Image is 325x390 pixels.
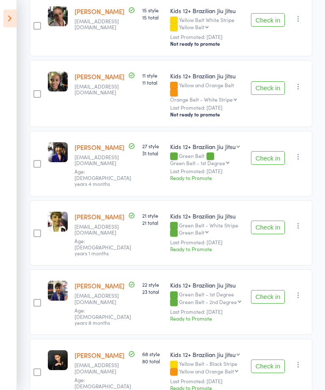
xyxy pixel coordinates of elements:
[142,143,163,150] span: 27 style
[251,14,285,27] button: Check in
[142,288,163,296] span: 23 total
[170,41,244,47] div: Not ready to promote
[170,174,244,182] div: Ready to Promote
[170,111,244,118] div: Not ready to promote
[170,34,244,40] small: Last Promoted: [DATE]
[48,72,68,92] img: image1549348818.png
[142,219,163,227] span: 21 total
[48,212,68,232] img: image1548828520.png
[74,213,124,221] a: [PERSON_NAME]
[170,315,244,322] div: Ready to Promote
[179,25,204,30] div: Yellow Belt
[170,379,244,384] small: Last Promoted: [DATE]
[170,105,244,111] small: Last Promoted: [DATE]
[74,351,124,360] a: [PERSON_NAME]
[170,361,244,376] div: Yellow Belt - Black Stripe
[48,143,68,163] img: image1543561407.png
[48,351,68,371] img: image1739342929.png
[170,97,233,102] div: Orange Belt - White Stripe
[170,153,244,166] div: Green Belt
[179,230,204,235] div: Green Belt
[74,293,129,305] small: stge33@gmail.com
[170,223,244,237] div: Green Belt - White Stripe
[142,150,163,157] span: 31 total
[48,7,68,27] img: image1549607544.png
[170,83,244,102] div: Yellow and Orange Belt
[170,351,236,359] div: Kids 12+ Brazilian Jiu Jitsu
[74,7,124,16] a: [PERSON_NAME]
[142,281,163,288] span: 22 style
[251,221,285,235] button: Check in
[170,292,244,306] div: Green Belt - 1st Degree
[170,240,244,246] small: Last Promoted: [DATE]
[179,299,237,305] div: Green Belt - 2nd Degree
[170,212,244,221] div: Kids 12+ Brazilian Jiu Jitsu
[48,281,68,301] img: image1547017094.png
[142,7,163,14] span: 15 style
[74,307,131,326] span: Age: [DEMOGRAPHIC_DATA] years 8 months
[142,351,163,358] span: 68 style
[74,282,124,290] a: [PERSON_NAME]
[142,14,163,21] span: 15 total
[74,168,131,188] span: Age: [DEMOGRAPHIC_DATA] years 4 months
[170,160,225,166] div: Green Belt - 1st Degree
[170,281,244,290] div: Kids 12+ Brazilian Jiu Jitsu
[170,309,244,315] small: Last Promoted: [DATE]
[74,72,124,81] a: [PERSON_NAME]
[251,290,285,304] button: Check in
[142,79,163,86] span: 11 total
[170,169,244,174] small: Last Promoted: [DATE]
[74,143,124,152] a: [PERSON_NAME]
[74,155,129,167] small: hideya220@hotmail.com
[170,143,236,151] div: Kids 12+ Brazilian Jiu Jitsu
[74,84,129,96] small: hfaragal@gmail.com
[142,358,163,365] span: 80 total
[170,246,244,253] div: Ready to Promote
[170,7,244,15] div: Kids 12+ Brazilian Jiu Jitsu
[170,72,244,80] div: Kids 12+ Brazilian Jiu Jitsu
[251,152,285,165] button: Check in
[74,19,129,31] small: hfaragal@gmail.com
[74,362,129,375] small: matthewselfe@hotmail.com
[74,224,129,236] small: stge33@gmail.com
[74,238,131,257] span: Age: [DEMOGRAPHIC_DATA] years 1 months
[251,82,285,95] button: Check in
[170,17,244,32] div: Yellow Belt White Stripe
[142,212,163,219] span: 21 style
[142,72,163,79] span: 11 style
[179,369,234,374] div: Yellow and Orange Belt
[251,360,285,373] button: Check in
